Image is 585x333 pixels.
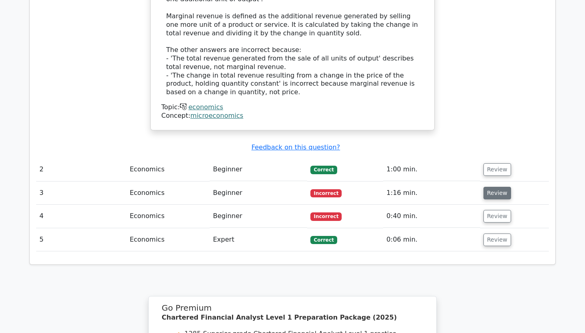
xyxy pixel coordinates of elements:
[126,182,210,205] td: Economics
[383,182,480,205] td: 1:16 min.
[210,158,307,181] td: Beginner
[483,210,511,223] button: Review
[161,103,424,112] div: Topic:
[310,189,342,197] span: Incorrect
[126,205,210,228] td: Economics
[210,228,307,251] td: Expert
[191,112,243,119] a: microeconomics
[36,182,126,205] td: 3
[483,163,511,176] button: Review
[383,205,480,228] td: 0:40 min.
[210,205,307,228] td: Beginner
[188,103,223,111] a: economics
[383,228,480,251] td: 0:06 min.
[251,143,340,151] a: Feedback on this question?
[310,166,337,174] span: Correct
[310,236,337,244] span: Correct
[36,228,126,251] td: 5
[210,182,307,205] td: Beginner
[161,112,424,120] div: Concept:
[483,234,511,246] button: Review
[383,158,480,181] td: 1:00 min.
[126,158,210,181] td: Economics
[483,187,511,199] button: Review
[310,212,342,221] span: Incorrect
[36,205,126,228] td: 4
[126,228,210,251] td: Economics
[36,158,126,181] td: 2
